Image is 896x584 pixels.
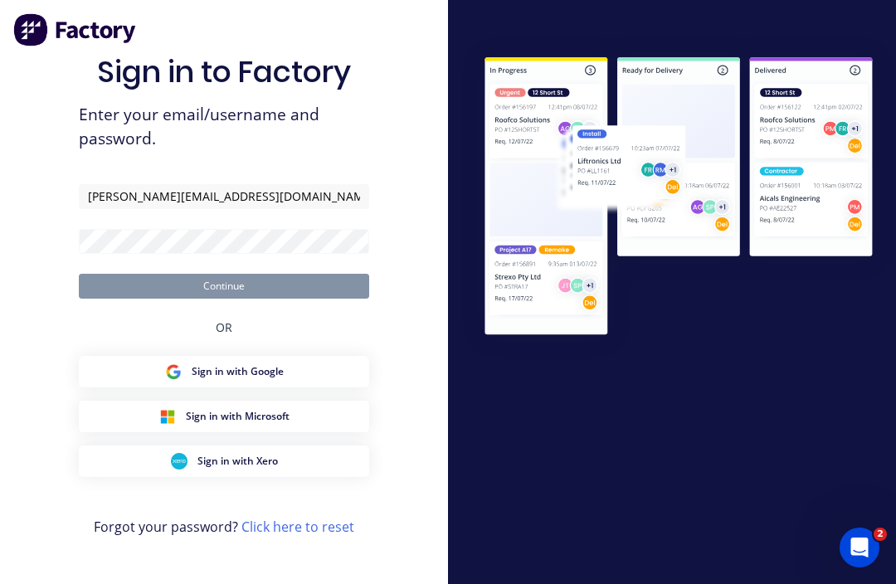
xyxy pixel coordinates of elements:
[79,401,369,432] button: Microsoft Sign inSign in with Microsoft
[197,454,278,469] span: Sign in with Xero
[165,363,182,380] img: Google Sign in
[79,356,369,387] button: Google Sign inSign in with Google
[79,445,369,477] button: Xero Sign inSign in with Xero
[171,453,187,470] img: Xero Sign in
[79,184,369,209] input: Email/Username
[241,518,354,536] a: Click here to reset
[461,36,896,360] img: Sign in
[79,274,369,299] button: Continue
[840,528,879,567] iframe: Intercom live chat
[216,299,232,356] div: OR
[159,408,176,425] img: Microsoft Sign in
[94,517,354,537] span: Forgot your password?
[186,409,290,424] span: Sign in with Microsoft
[79,103,369,151] span: Enter your email/username and password.
[874,528,887,541] span: 2
[97,54,351,90] h1: Sign in to Factory
[13,13,138,46] img: Factory
[192,364,284,379] span: Sign in with Google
